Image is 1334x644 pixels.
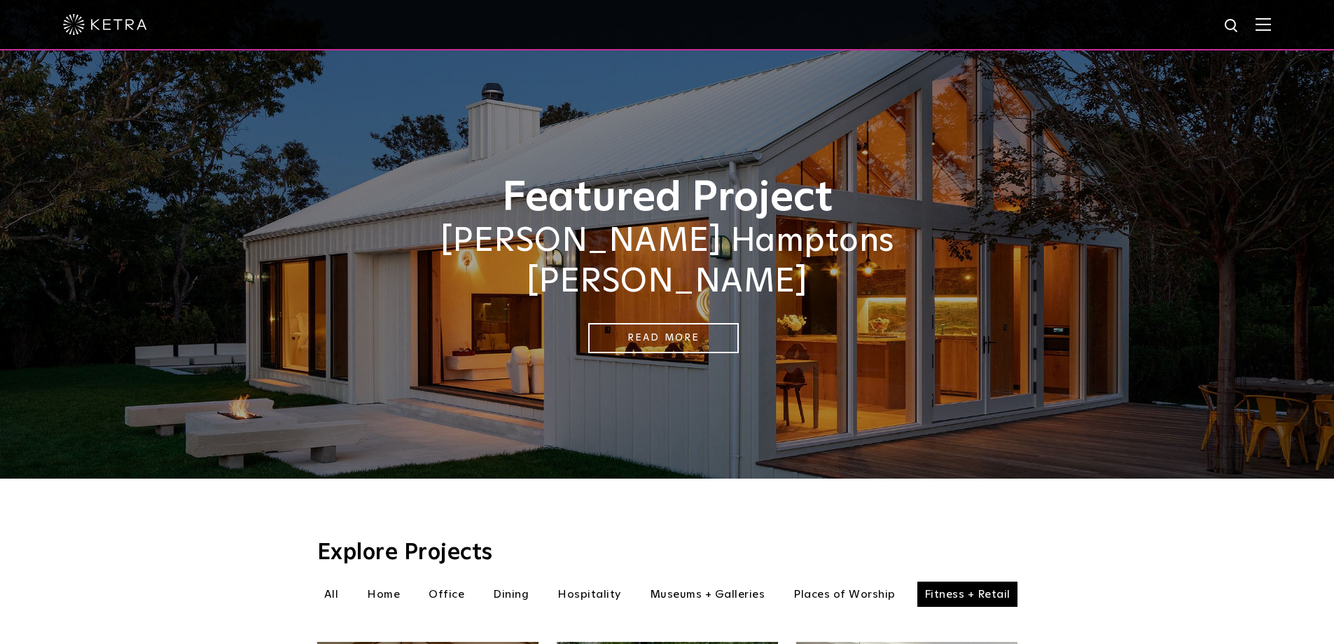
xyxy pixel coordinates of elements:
h1: Featured Project [317,175,1017,221]
img: search icon [1223,18,1241,35]
h3: Explore Projects [317,542,1017,564]
li: Fitness + Retail [917,582,1017,607]
h2: [PERSON_NAME] Hamptons [PERSON_NAME] [317,221,1017,302]
li: Museums + Galleries [643,582,772,607]
li: Home [360,582,407,607]
img: Hamburger%20Nav.svg [1256,18,1271,31]
li: Hospitality [550,582,628,607]
img: ketra-logo-2019-white [63,14,147,35]
li: Office [422,582,471,607]
a: Read More [588,323,739,353]
li: Dining [486,582,536,607]
li: All [317,582,346,607]
li: Places of Worship [786,582,903,607]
